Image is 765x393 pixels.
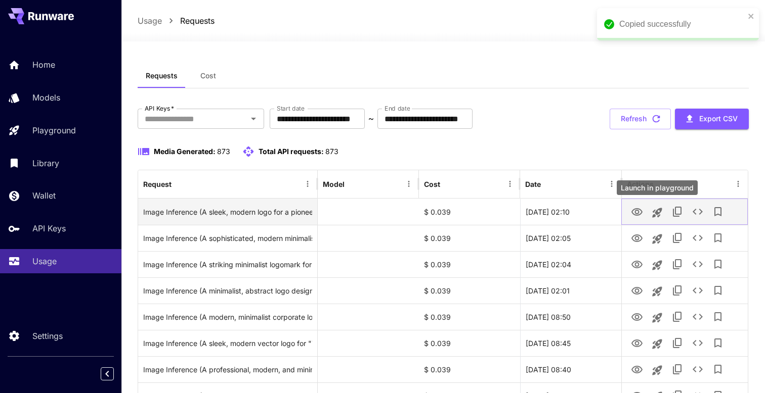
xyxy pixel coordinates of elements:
button: Launch in playground [647,229,667,249]
button: Launch in playground [647,255,667,275]
div: $ 0.039 [419,251,520,277]
p: Playground [32,124,76,136]
nav: breadcrumb [138,15,215,27]
button: close [748,12,755,20]
button: Launch in playground [647,203,667,223]
div: Date [525,180,541,188]
div: 24 Sep, 2025 02:10 [520,199,621,225]
span: Media Generated: [154,147,216,156]
button: View [627,280,647,301]
button: See details [688,359,708,379]
div: $ 0.039 [419,199,520,225]
button: Sort [542,177,556,191]
button: Copy TaskUUID [667,307,688,327]
button: See details [688,202,708,222]
span: Cost [200,71,216,80]
a: Requests [180,15,215,27]
button: Export CSV [675,109,749,129]
div: $ 0.039 [419,304,520,330]
button: Sort [346,177,360,191]
span: Total API requests: [259,147,324,156]
button: Menu [301,177,315,191]
div: Click to copy prompt [143,278,312,304]
div: Click to copy prompt [143,199,312,225]
button: View [627,359,647,379]
button: Copy TaskUUID [667,333,688,353]
p: Home [32,59,55,71]
label: Start date [277,104,305,113]
div: 22 Sep, 2025 08:50 [520,304,621,330]
button: Copy TaskUUID [667,202,688,222]
div: Click to copy prompt [143,252,312,277]
button: Add to library [708,359,728,379]
button: Menu [605,177,619,191]
button: See details [688,333,708,353]
button: Refresh [610,109,671,129]
button: View [627,201,647,222]
button: Menu [402,177,416,191]
p: Library [32,157,59,169]
a: Usage [138,15,162,27]
div: 22 Sep, 2025 08:40 [520,356,621,382]
div: Launch in playground [617,180,698,195]
div: Model [323,180,345,188]
button: Menu [731,177,745,191]
p: Settings [32,330,63,342]
button: View [627,332,647,353]
button: View [627,254,647,274]
span: 873 [325,147,338,156]
div: 24 Sep, 2025 02:05 [520,225,621,251]
button: Copy TaskUUID [667,359,688,379]
div: Click to copy prompt [143,304,312,330]
button: Sort [173,177,187,191]
p: Models [32,91,60,104]
button: See details [688,307,708,327]
button: Copy TaskUUID [667,254,688,274]
label: End date [385,104,410,113]
button: Menu [503,177,517,191]
div: Cost [424,180,440,188]
div: Request [143,180,172,188]
button: Launch in playground [647,308,667,328]
div: $ 0.039 [419,356,520,382]
button: Add to library [708,202,728,222]
button: See details [688,280,708,301]
button: Add to library [708,333,728,353]
button: Sort [441,177,455,191]
button: Launch in playground [647,360,667,380]
button: Copy TaskUUID [667,228,688,248]
button: See details [688,228,708,248]
button: See details [688,254,708,274]
button: Launch in playground [647,334,667,354]
div: Collapse sidebar [108,365,121,383]
button: Add to library [708,307,728,327]
button: View [627,227,647,248]
div: 24 Sep, 2025 02:01 [520,277,621,304]
button: Collapse sidebar [101,367,114,380]
div: Copied successfully [619,18,745,30]
p: API Keys [32,222,66,234]
p: Wallet [32,189,56,202]
span: 873 [217,147,230,156]
p: ~ [368,113,374,125]
div: $ 0.039 [419,330,520,356]
div: Click to copy prompt [143,357,312,382]
button: Add to library [708,228,728,248]
label: API Keys [145,104,174,113]
span: Requests [146,71,178,80]
button: Add to library [708,280,728,301]
div: $ 0.039 [419,225,520,251]
button: Open [246,112,261,126]
p: Usage [32,255,57,267]
div: 24 Sep, 2025 02:04 [520,251,621,277]
div: Click to copy prompt [143,330,312,356]
div: $ 0.039 [419,277,520,304]
button: View [627,306,647,327]
div: Click to copy prompt [143,225,312,251]
button: Copy TaskUUID [667,280,688,301]
button: Add to library [708,254,728,274]
button: Launch in playground [647,281,667,302]
div: 22 Sep, 2025 08:45 [520,330,621,356]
